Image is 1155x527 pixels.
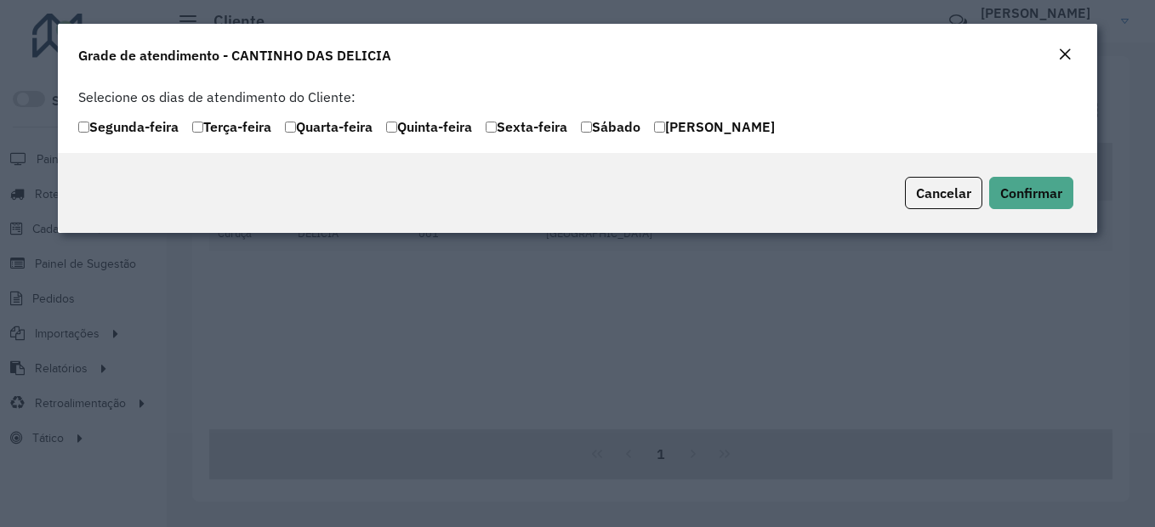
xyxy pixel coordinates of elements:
button: Close [1053,44,1077,66]
input: [PERSON_NAME] [654,122,665,133]
h4: Grade de atendimento - CANTINHO DAS DELICIA [78,45,391,65]
button: Cancelar [905,177,982,209]
input: Quarta-feira [285,122,296,133]
label: Sexta-feira [486,116,567,137]
label: Terça-feira [192,116,271,137]
input: Terça-feira [192,122,203,133]
span: Confirmar [1000,184,1062,201]
label: Segunda-feira [78,116,179,137]
label: [PERSON_NAME] [654,116,775,137]
input: Segunda-feira [78,122,89,133]
input: Sábado [581,122,592,133]
label: Quinta-feira [386,116,472,137]
p: Selecione os dias de atendimento do Cliente: [78,87,1077,107]
input: Sexta-feira [486,122,497,133]
em: Fechar [1058,48,1072,61]
span: Cancelar [916,184,971,201]
button: Confirmar [989,177,1073,209]
label: Quarta-feira [285,116,373,137]
input: Quinta-feira [386,122,397,133]
label: Sábado [581,116,640,137]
